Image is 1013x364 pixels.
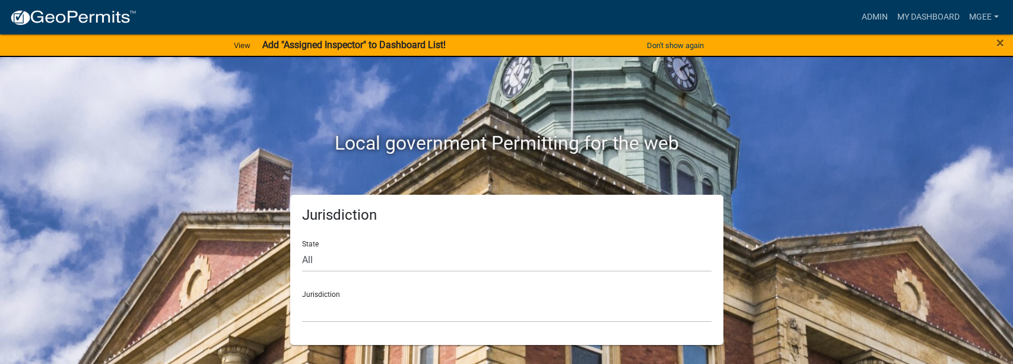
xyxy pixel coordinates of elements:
a: Admin [857,6,893,29]
span: × [996,34,1004,51]
h2: Local government Permitting for the web [177,132,836,154]
button: Don't show again [642,36,709,55]
a: My Dashboard [893,6,964,29]
button: Close [996,36,1004,50]
strong: Add "Assigned Inspector" to Dashboard List! [262,39,446,50]
a: View [229,36,255,55]
h5: Jurisdiction [302,207,712,224]
a: mgee [964,6,1004,29]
